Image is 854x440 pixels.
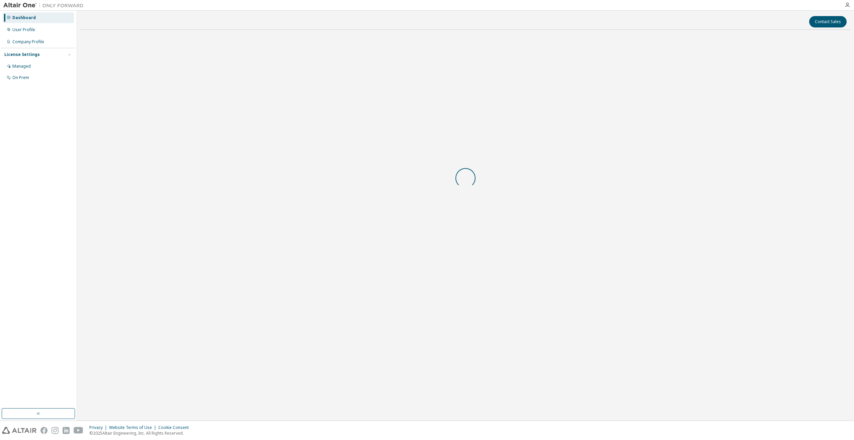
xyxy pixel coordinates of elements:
img: linkedin.svg [63,427,70,434]
div: Dashboard [12,15,36,20]
img: youtube.svg [74,427,83,434]
div: License Settings [4,52,40,57]
button: Contact Sales [809,16,847,27]
div: User Profile [12,27,35,32]
p: © 2025 Altair Engineering, Inc. All Rights Reserved. [89,430,193,436]
div: Managed [12,64,31,69]
div: Website Terms of Use [109,425,158,430]
div: On Prem [12,75,29,80]
img: facebook.svg [40,427,48,434]
img: instagram.svg [52,427,59,434]
div: Privacy [89,425,109,430]
div: Cookie Consent [158,425,193,430]
img: Altair One [3,2,87,9]
img: altair_logo.svg [2,427,36,434]
div: Company Profile [12,39,44,45]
